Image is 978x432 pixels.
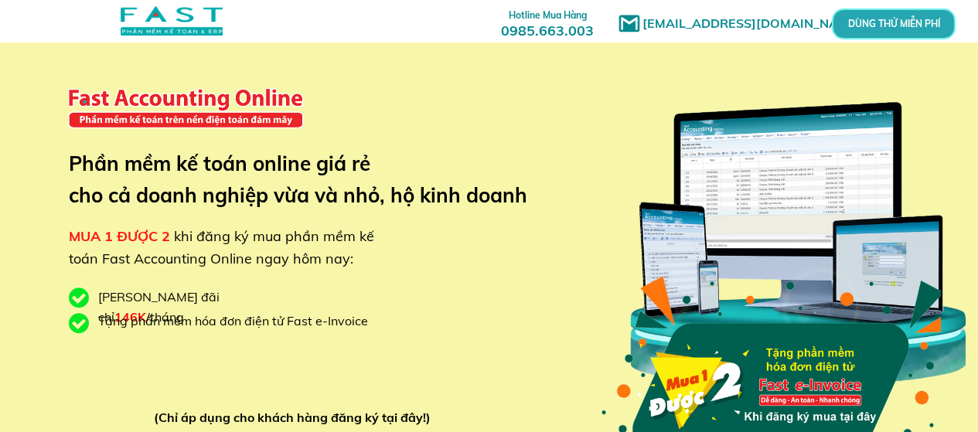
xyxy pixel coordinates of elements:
[864,17,923,31] p: DÙNG THỬ MIỄN PHÍ
[114,309,146,325] span: 146K
[484,5,611,39] h3: 0985.663.003
[98,287,299,327] div: [PERSON_NAME] đãi chỉ /tháng
[154,408,438,428] div: (Chỉ áp dụng cho khách hàng đăng ký tại đây!)
[69,227,170,245] span: MUA 1 ĐƯỢC 2
[98,311,380,332] div: Tặng phần mềm hóa đơn điện tử Fast e-Invoice
[69,227,374,267] span: khi đăng ký mua phần mềm kế toán Fast Accounting Online ngay hôm nay:
[509,9,587,21] span: Hotline Mua Hàng
[69,148,550,212] h3: Phần mềm kế toán online giá rẻ cho cả doanh nghiệp vừa và nhỏ, hộ kinh doanh
[642,14,871,34] h1: [EMAIL_ADDRESS][DOMAIN_NAME]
